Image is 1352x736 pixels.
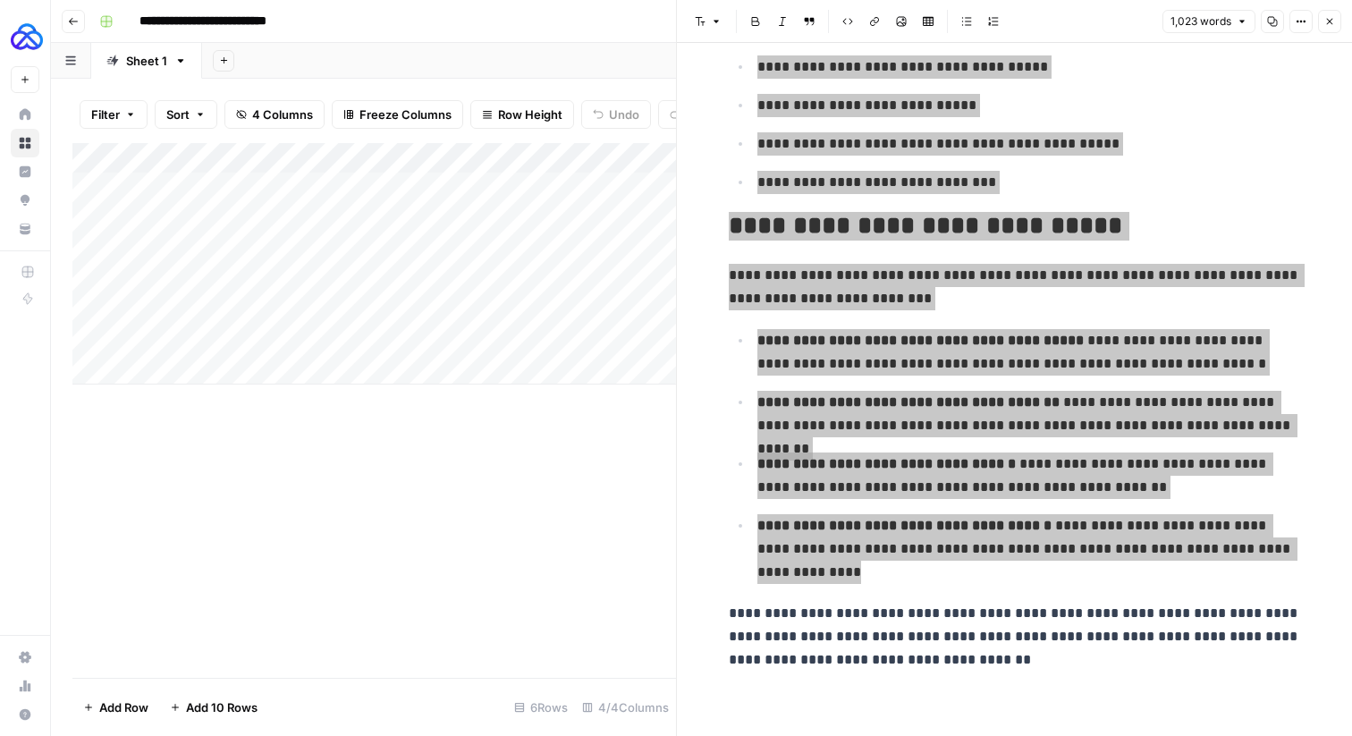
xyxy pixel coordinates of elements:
[507,693,575,722] div: 6 Rows
[224,100,325,129] button: 4 Columns
[11,215,39,243] a: Your Data
[11,129,39,157] a: Browse
[186,698,258,716] span: Add 10 Rows
[470,100,574,129] button: Row Height
[159,693,268,722] button: Add 10 Rows
[11,157,39,186] a: Insights
[11,100,39,129] a: Home
[91,43,202,79] a: Sheet 1
[166,106,190,123] span: Sort
[359,106,452,123] span: Freeze Columns
[91,106,120,123] span: Filter
[609,106,639,123] span: Undo
[126,52,167,70] div: Sheet 1
[11,21,43,53] img: AUQ Logo
[581,100,651,129] button: Undo
[11,700,39,729] button: Help + Support
[11,186,39,215] a: Opportunities
[1162,10,1255,33] button: 1,023 words
[498,106,562,123] span: Row Height
[1170,13,1231,30] span: 1,023 words
[72,693,159,722] button: Add Row
[80,100,148,129] button: Filter
[11,672,39,700] a: Usage
[332,100,463,129] button: Freeze Columns
[11,643,39,672] a: Settings
[155,100,217,129] button: Sort
[575,693,676,722] div: 4/4 Columns
[252,106,313,123] span: 4 Columns
[99,698,148,716] span: Add Row
[11,14,39,59] button: Workspace: AUQ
